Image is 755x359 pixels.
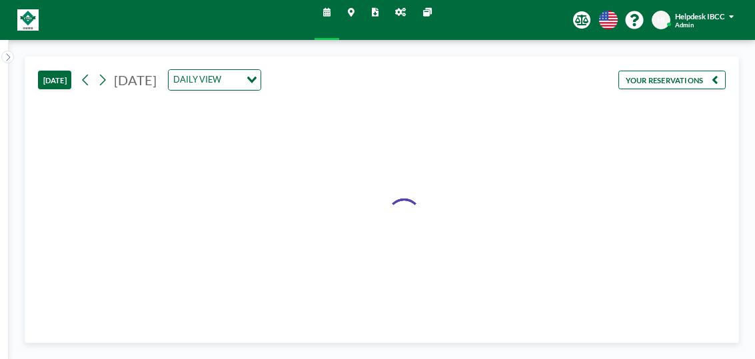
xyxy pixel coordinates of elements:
[171,73,223,87] span: DAILY VIEW
[675,21,694,29] span: Admin
[618,71,725,89] button: YOUR RESERVATIONS
[17,9,39,31] img: organization-logo
[225,73,239,87] input: Search for option
[114,72,157,88] span: [DATE]
[169,70,261,89] div: Search for option
[38,71,71,89] button: [DATE]
[657,15,665,25] span: HI
[675,12,725,21] span: Helpdesk IBCC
